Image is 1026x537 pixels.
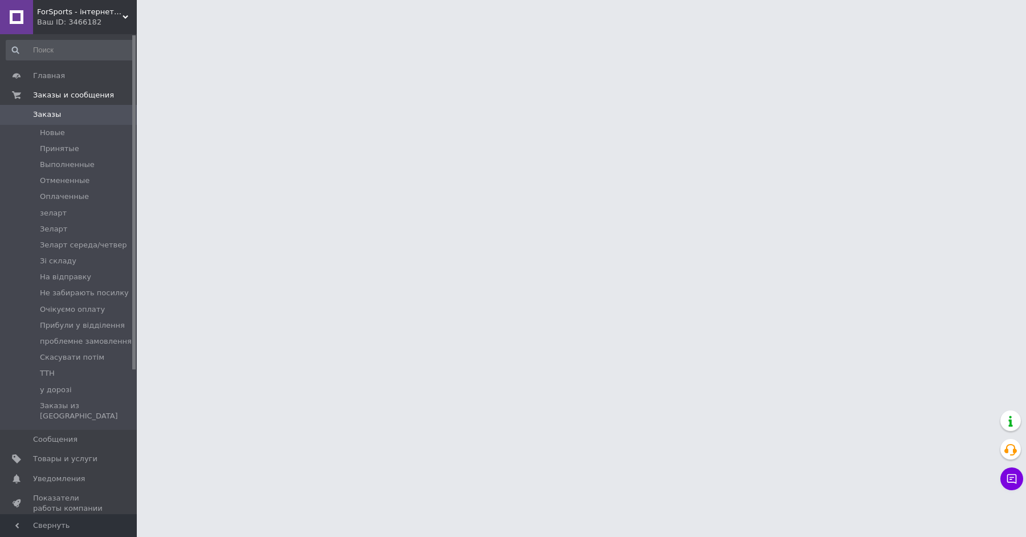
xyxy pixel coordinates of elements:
[40,352,104,363] span: Скасувати потім
[40,288,129,298] span: Не забирають посилку
[40,304,105,315] span: Очікуємо оплату
[40,160,95,170] span: Выполненные
[37,7,123,17] span: ForSports - інтернет-магазин спортивних товарів
[40,192,89,202] span: Оплаченные
[40,385,72,395] span: у дорозі
[40,256,76,266] span: Зі складу
[40,336,132,347] span: проблемне замовлення
[6,40,135,60] input: Поиск
[33,474,85,484] span: Уведомления
[40,368,55,379] span: ТТН
[33,90,114,100] span: Заказы и сообщения
[37,17,137,27] div: Ваш ID: 3466182
[40,240,127,250] span: Зеларт середа/четвер
[40,144,79,154] span: Принятые
[40,272,91,282] span: На відправку
[40,208,67,218] span: зеларт
[40,401,133,421] span: Заказы из [GEOGRAPHIC_DATA]
[40,128,65,138] span: Новые
[40,320,125,331] span: Прибули у відділення
[40,176,89,186] span: Отмененные
[33,434,78,445] span: Сообщения
[40,224,67,234] span: Зеларт
[33,493,105,514] span: Показатели работы компании
[33,454,97,464] span: Товары и услуги
[33,109,61,120] span: Заказы
[33,71,65,81] span: Главная
[1000,467,1023,490] button: Чат с покупателем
